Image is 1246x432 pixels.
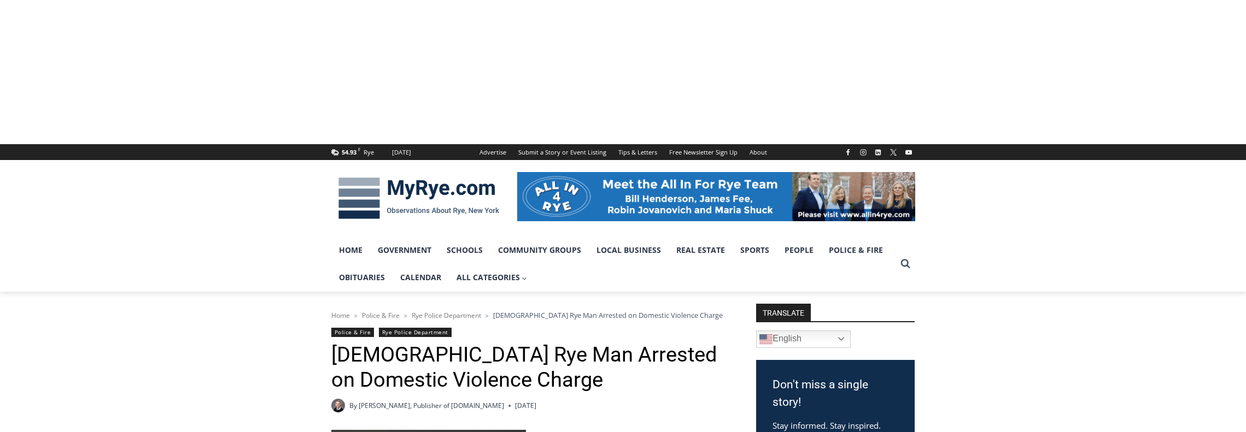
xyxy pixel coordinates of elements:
span: [DEMOGRAPHIC_DATA] Rye Man Arrested on Domestic Violence Charge [493,310,723,320]
a: Linkedin [871,146,885,159]
span: 54.93 [342,148,356,156]
a: All Categories [449,264,535,291]
nav: Secondary Navigation [473,144,773,160]
a: Facebook [841,146,855,159]
nav: Primary Navigation [331,236,896,292]
a: Free Newsletter Sign Up [663,144,744,160]
span: All Categories [457,271,528,283]
a: People [777,236,821,264]
button: View Search Form [896,254,915,274]
a: Police & Fire [821,236,891,264]
span: > [404,312,407,319]
a: X [887,146,900,159]
a: English [756,330,851,348]
div: Rye [364,147,374,157]
a: Home [331,236,370,264]
a: YouTube [902,146,915,159]
a: Police & Fire [331,328,375,337]
a: Obituaries [331,264,393,291]
strong: TRANSLATE [756,304,811,321]
a: Home [331,311,350,320]
h3: Don't miss a single story! [773,376,898,411]
span: > [485,312,489,319]
a: Rye Police Department [412,311,481,320]
a: Schools [439,236,490,264]
img: en [759,333,773,346]
a: Local Business [589,236,669,264]
a: About [744,144,773,160]
a: Instagram [857,146,870,159]
img: All in for Rye [517,172,915,221]
span: F [358,146,360,152]
a: Police & Fire [362,311,400,320]
img: MyRye.com [331,170,506,227]
a: Advertise [473,144,512,160]
a: [PERSON_NAME], Publisher of [DOMAIN_NAME] [359,401,504,410]
a: Government [370,236,439,264]
div: [DATE] [392,147,411,157]
h1: [DEMOGRAPHIC_DATA] Rye Man Arrested on Domestic Violence Charge [331,342,728,392]
span: By [349,400,357,411]
span: > [354,312,358,319]
a: Tips & Letters [612,144,663,160]
a: Author image [331,399,345,412]
a: Community Groups [490,236,589,264]
nav: Breadcrumbs [331,310,728,321]
a: Submit a Story or Event Listing [512,144,612,160]
time: [DATE] [515,400,536,411]
a: Rye Police Department [379,328,452,337]
a: Real Estate [669,236,733,264]
a: Sports [733,236,777,264]
a: Calendar [393,264,449,291]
